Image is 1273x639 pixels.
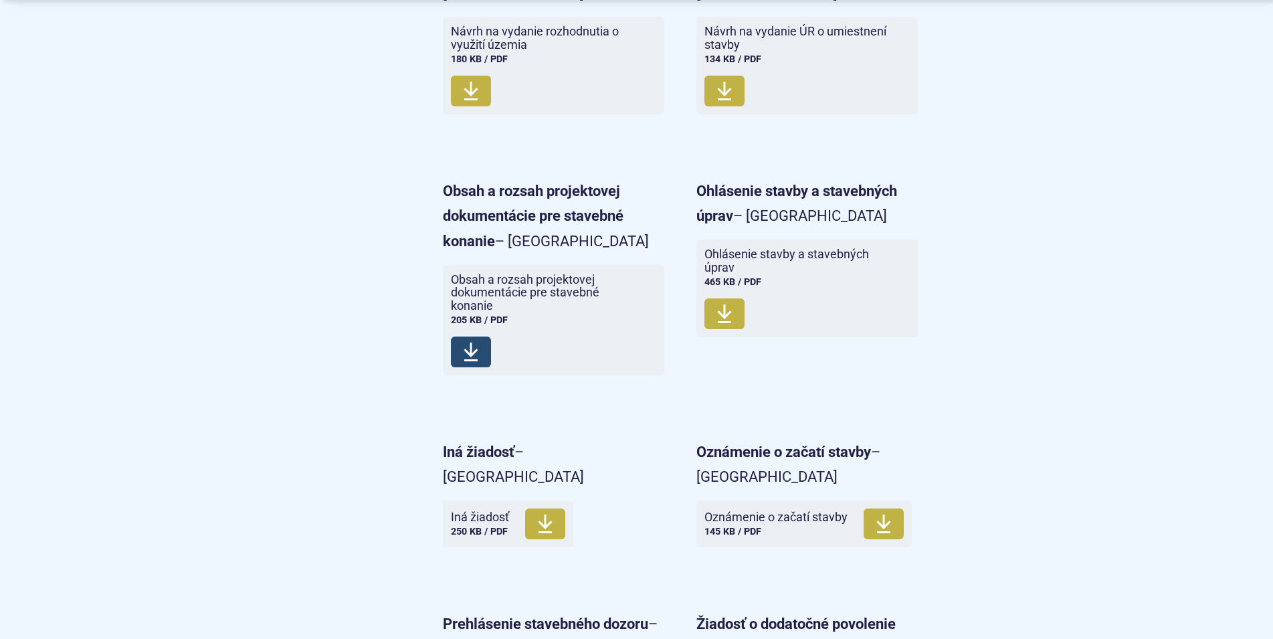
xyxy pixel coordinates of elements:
strong: Iná žiadosť [443,444,514,460]
a: Návrh na vydanie ÚR o umiestnení stavby134 KB / PDF [696,17,918,114]
a: Ohlásenie stavby a stavebných úprav465 KB / PDF [696,240,918,337]
strong: Oznámenie o začatí stavby [696,444,871,460]
span: 250 KB / PDF [451,526,508,537]
span: Obsah a rozsah projektovej dokumentácie pre stavebné konanie [451,273,640,312]
a: Iná žiadosť250 KB / PDF [443,500,573,547]
span: Návrh na vydanie ÚR o umiestnení stavby [704,25,894,52]
span: Návrh na vydanie rozhodnutia o využití územia [451,25,640,52]
a: Obsah a rozsah projektovej dokumentácie pre stavebné konanie205 KB / PDF [443,265,664,375]
strong: Ohlásenie stavby a stavebných úprav [696,183,897,224]
strong: Obsah a rozsah projektovej dokumentácie pre stavebné konanie [443,183,623,250]
strong: Prehlásenie stavebného dozoru [443,616,648,632]
a: Oznámenie o začatí stavby145 KB / PDF [696,500,912,547]
span: 180 KB / PDF [451,54,508,65]
span: Oznámenie o začatí stavby [704,511,848,524]
p: – [GEOGRAPHIC_DATA] [443,440,664,490]
span: 134 KB / PDF [704,54,761,65]
p: – [GEOGRAPHIC_DATA] [696,440,918,490]
span: 145 KB / PDF [704,526,761,537]
span: 465 KB / PDF [704,276,761,288]
p: – [GEOGRAPHIC_DATA] [443,179,664,254]
span: Ohlásenie stavby a stavebných úprav [704,248,894,274]
span: 205 KB / PDF [451,314,508,326]
span: Iná žiadosť [451,511,509,524]
p: – [GEOGRAPHIC_DATA] [696,179,918,229]
a: Návrh na vydanie rozhodnutia o využití územia180 KB / PDF [443,17,664,114]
